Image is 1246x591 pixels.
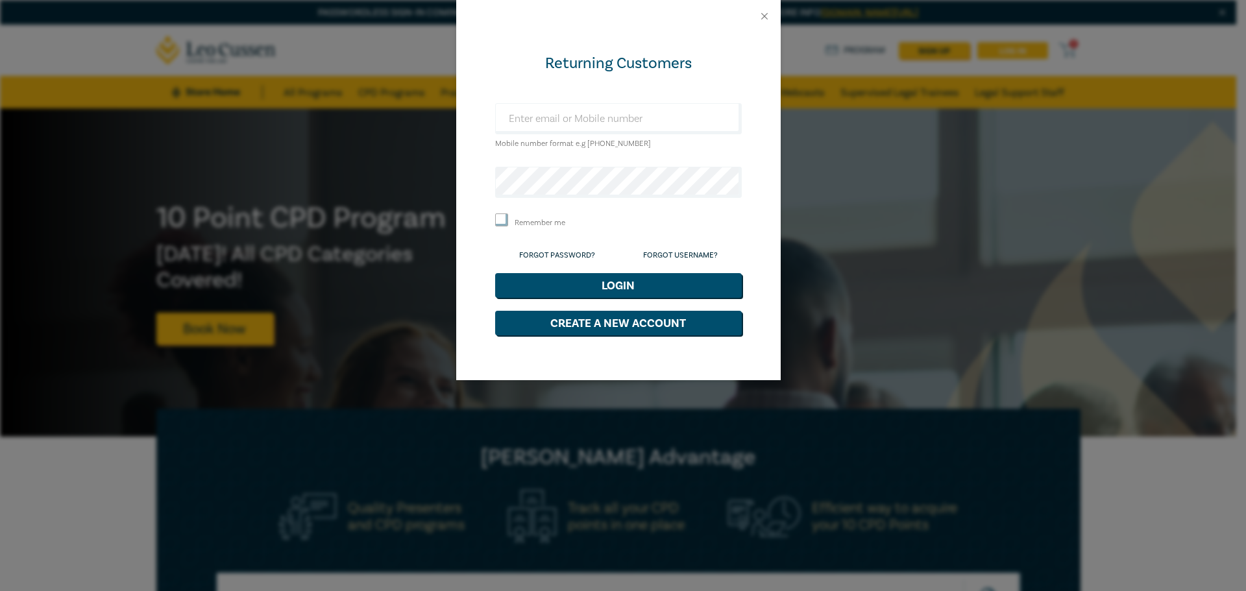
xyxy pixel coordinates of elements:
small: Mobile number format e.g [PHONE_NUMBER] [495,139,651,149]
input: Enter email or Mobile number [495,103,742,134]
a: Forgot Username? [643,250,718,260]
button: Login [495,273,742,298]
button: Create a New Account [495,311,742,335]
button: Close [759,10,770,22]
div: Returning Customers [495,53,742,74]
a: Forgot Password? [519,250,595,260]
label: Remember me [515,217,565,228]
